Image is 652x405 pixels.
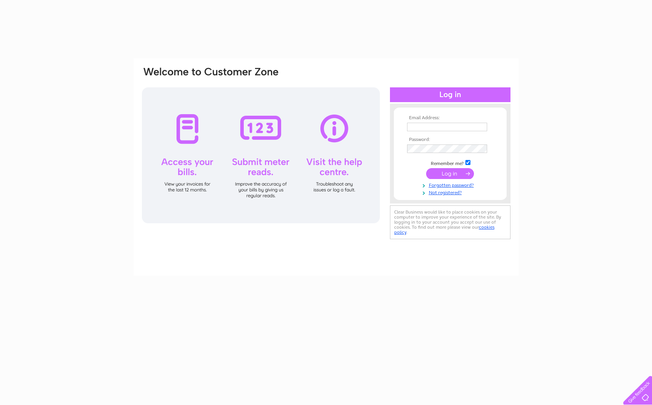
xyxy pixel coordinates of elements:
div: Clear Business would like to place cookies on your computer to improve your experience of the sit... [390,205,510,239]
a: Not registered? [407,188,495,196]
a: cookies policy [394,224,495,235]
input: Submit [426,168,474,179]
th: Password: [405,137,495,143]
a: Forgotten password? [407,181,495,188]
th: Email Address: [405,115,495,121]
td: Remember me? [405,159,495,167]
